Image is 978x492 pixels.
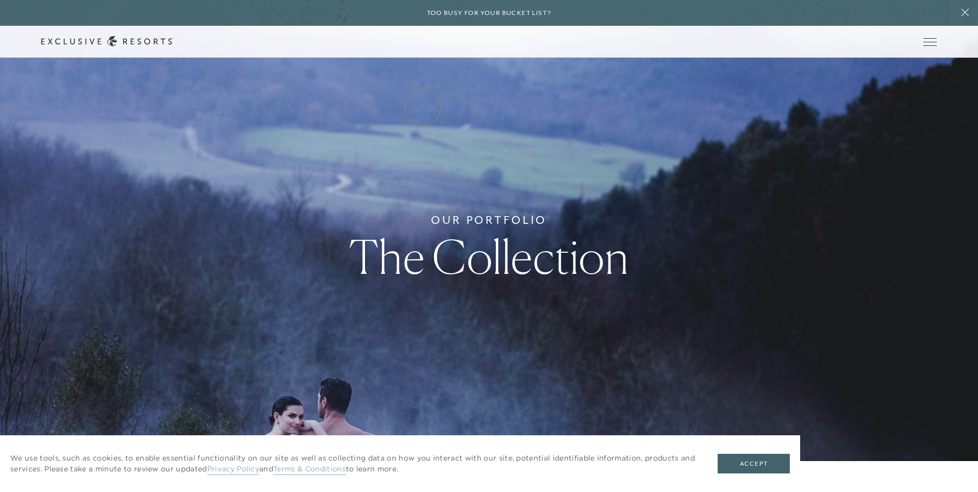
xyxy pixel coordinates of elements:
a: Privacy Policy [207,464,259,475]
button: Accept [718,454,790,473]
a: Terms & Conditions [273,464,346,475]
h1: The Collection [349,234,629,280]
h6: Our Portfolio [431,212,547,228]
button: Open navigation [923,38,937,45]
h6: Too busy for your bucket list? [427,8,552,18]
p: We use tools, such as cookies, to enable essential functionality on our site as well as collectin... [10,453,697,474]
